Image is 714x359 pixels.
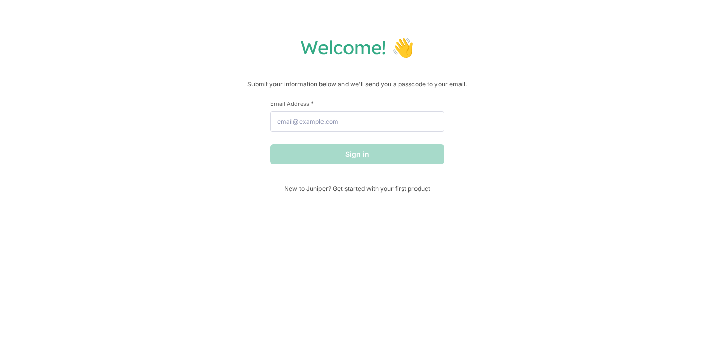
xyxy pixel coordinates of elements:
label: Email Address [270,100,444,107]
p: Submit your information below and we'll send you a passcode to your email. [10,79,704,89]
span: This field is required. [311,100,314,107]
span: New to Juniper? Get started with your first product [270,185,444,193]
input: email@example.com [270,111,444,132]
h1: Welcome! 👋 [10,36,704,59]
